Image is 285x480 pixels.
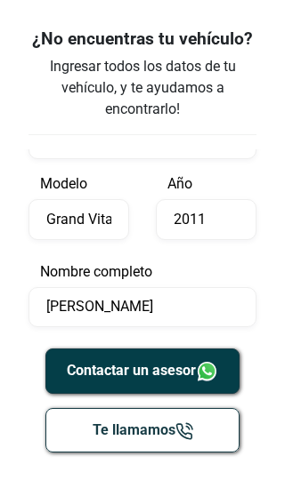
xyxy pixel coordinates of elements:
button: Contactar un asesor [45,348,240,394]
h4: ¿No encuentras tu vehículo? [28,28,256,49]
input: p. ej. aveo [28,199,129,239]
input: p. ej. Andrea Lopez [28,287,256,327]
p: Nombre completo [28,261,256,283]
p: Ingresar todos los datos de tu vehículo, y te ayudamos a encontrarlo! [28,56,256,120]
img: Whatsapp icon [196,360,218,382]
p: Modelo [28,173,129,195]
input: p. ej. 2022 [156,199,256,239]
button: Te llamamos [45,408,240,452]
p: Año [156,173,256,195]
